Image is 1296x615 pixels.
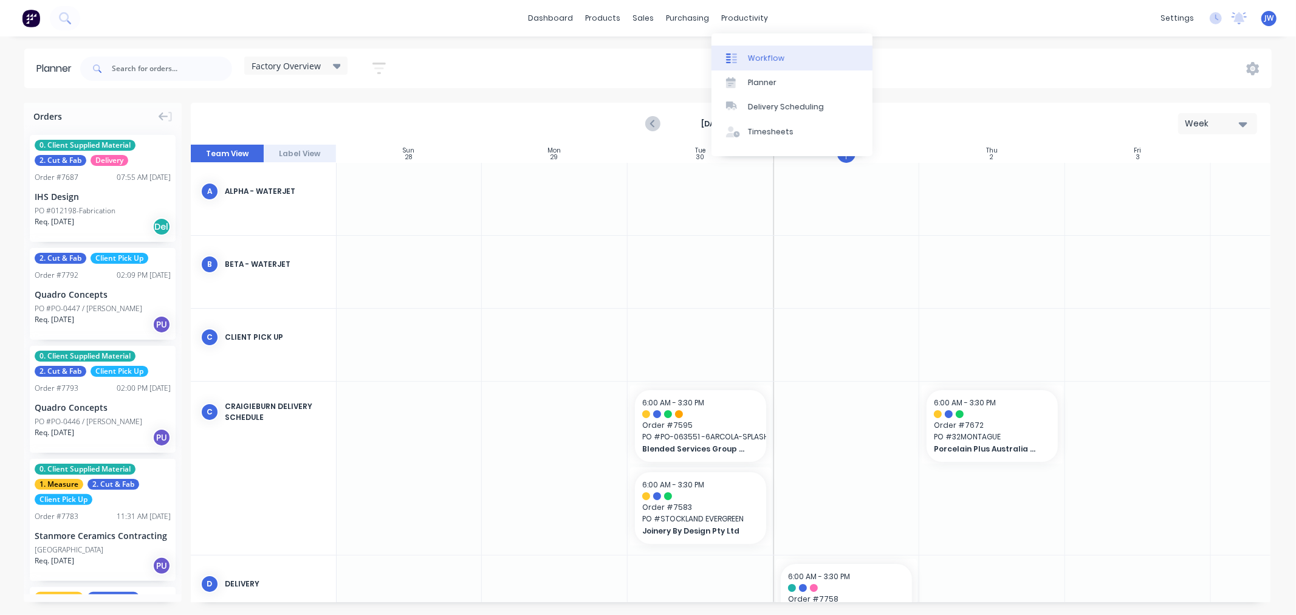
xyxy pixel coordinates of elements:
div: Order # 7783 [35,511,78,522]
span: 0. Client Supplied Material [35,351,135,362]
span: Req. [DATE] [35,314,74,325]
div: PO #PO-0446 / [PERSON_NAME] [35,416,142,427]
span: Order # 7583 [642,502,759,513]
div: A [201,182,219,201]
div: 02:09 PM [DATE] [117,270,171,281]
div: IHS Design [35,190,171,203]
div: Workflow [748,53,784,64]
div: PO #012198-Fabrication [35,205,115,216]
span: 2. Cut & Fab [35,155,86,166]
span: Porcelain Plus Australia Pty Ltd [934,444,1039,455]
span: PO # 32MONTAGUE [934,431,1051,442]
span: 1. Measure [35,592,83,603]
div: 07:55 AM [DATE] [117,172,171,183]
span: JW [1264,13,1274,24]
div: Quadro Concepts [35,401,171,414]
div: Fri [1134,147,1142,154]
span: 6:00 AM - 3:30 PM [934,397,996,408]
span: Order # 7758 [788,594,905,605]
div: [GEOGRAPHIC_DATA] [35,545,103,555]
div: Delivery [225,579,326,589]
span: Blended Services Group Pty Ltd [642,444,747,455]
span: Client Pick Up [91,253,148,264]
button: Team View [191,145,264,163]
span: Req. [DATE] [35,427,74,438]
div: Craigieburn Delivery Schedule [225,401,326,423]
div: Planner [748,77,777,88]
span: 0. Client Supplied Material [35,140,135,151]
div: products [579,9,626,27]
div: purchasing [660,9,715,27]
div: settings [1154,9,1200,27]
span: 6:00 AM - 3:30 PM [642,397,704,408]
div: D [201,575,219,593]
div: PU [153,428,171,447]
span: Client Pick Up [35,494,92,505]
a: Planner [711,70,873,95]
div: Week [1185,117,1241,130]
div: C [201,403,219,421]
div: Order # 7687 [35,172,78,183]
a: Delivery Scheduling [711,95,873,119]
div: 29 [551,154,558,160]
span: 6:00 AM - 3:30 PM [642,479,704,490]
span: Factory Overview [252,60,321,72]
div: C [201,328,219,346]
span: Order # 7672 [934,420,1051,431]
div: Thu [986,147,998,154]
div: Mon [548,147,561,154]
div: Beta - Waterjet [225,259,326,270]
span: Order # 7595 [642,420,759,431]
div: Order # 7792 [35,270,78,281]
strong: [DATE] - [DATE] [670,119,791,129]
span: Joinery By Design Pty Ltd [642,526,747,537]
span: Delivery [91,155,128,166]
div: PU [153,557,171,575]
a: Workflow [711,46,873,70]
div: Order # 7793 [35,383,78,394]
span: 2. Cut & Fab [35,366,86,377]
span: 1. Measure [35,479,83,490]
span: Req. [DATE] [35,216,74,227]
span: PO # STOCKLAND EVERGREEN [642,514,759,524]
div: Sun [403,147,414,154]
div: 30 [696,154,705,160]
div: 2 [990,154,994,160]
div: Quadro Concepts [35,288,171,301]
div: productivity [715,9,774,27]
input: Search for orders... [112,57,232,81]
a: Timesheets [711,120,873,144]
span: 6:00 AM - 3:30 PM [788,571,850,582]
div: 1 [845,154,847,160]
div: Client Pick Up [225,332,326,343]
div: Delivery Scheduling [748,101,824,112]
div: 28 [405,154,412,160]
img: Factory [22,9,40,27]
button: Label View [264,145,337,163]
div: Alpha - Waterjet [225,186,326,197]
span: Req. [DATE] [35,555,74,566]
span: 0. Client Supplied Material [35,464,135,475]
div: B [201,255,219,273]
span: 2. Cut & Fab [35,253,86,264]
span: 2. Cut & Fab [87,592,139,603]
div: Tue [695,147,705,154]
div: Planner [36,61,78,76]
span: 2. Cut & Fab [87,479,139,490]
div: Del [153,218,171,236]
div: Timesheets [748,126,794,137]
a: dashboard [522,9,579,27]
span: Orders [33,110,62,123]
div: Stanmore Ceramics Contracting [35,529,171,542]
span: PO # PO-063551 -6ARCOLA-SPLASHBACKS [642,431,759,442]
div: 11:31 AM [DATE] [117,511,171,522]
span: Client Pick Up [91,366,148,377]
div: 02:00 PM [DATE] [117,383,171,394]
div: PU [153,315,171,334]
div: sales [626,9,660,27]
div: 3 [1136,154,1140,160]
button: Week [1178,113,1257,134]
div: PO #PO-0447 / [PERSON_NAME] [35,303,142,314]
